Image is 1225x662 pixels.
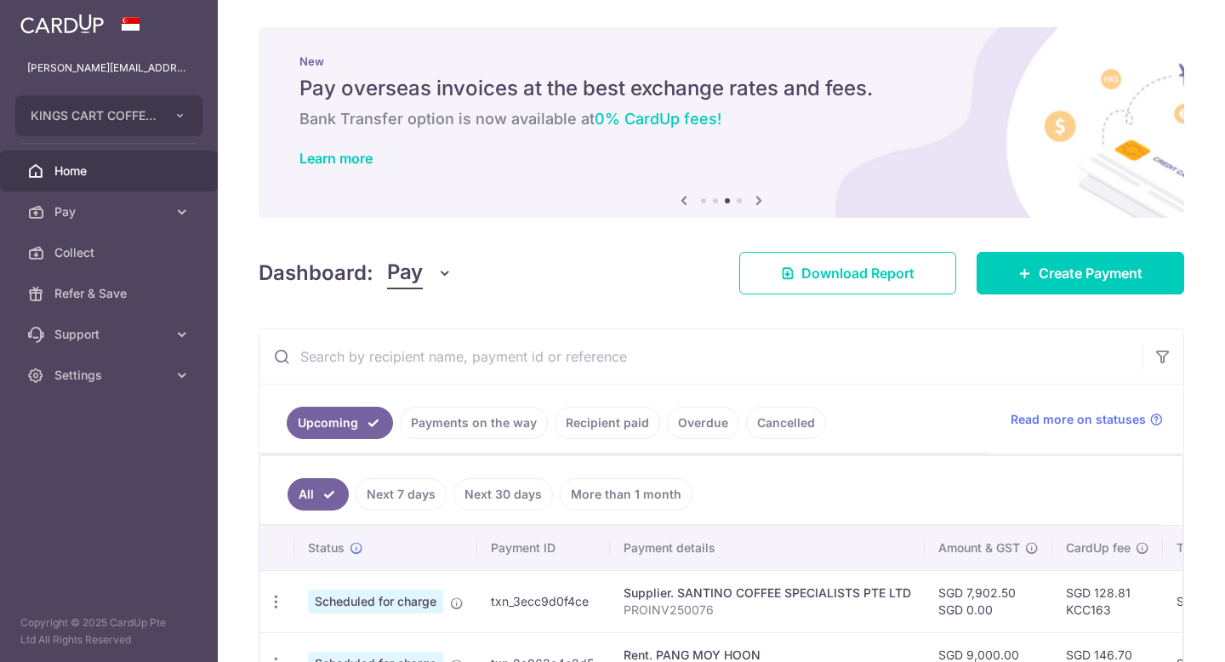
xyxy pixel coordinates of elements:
a: Download Report [739,252,956,294]
span: Settings [54,367,167,384]
td: SGD 7,902.50 SGD 0.00 [925,570,1052,632]
iframe: 打开一个小组件，您可以在其中找到更多信息 [1120,611,1208,653]
span: Collect [54,244,167,261]
h6: Bank Transfer option is now available at [299,109,1143,129]
a: Next 30 days [453,478,553,511]
button: Pay [387,257,453,289]
a: Learn more [299,150,373,167]
td: txn_3ecc9d0f4ce [477,570,610,632]
a: Recipient paid [555,407,660,439]
a: Next 7 days [356,478,447,511]
div: Supplier. SANTINO COFFEE SPECIALISTS PTE LTD [624,585,911,602]
button: KINGS CART COFFEE PTE. LTD. [15,95,202,136]
span: KINGS CART COFFEE PTE. LTD. [31,107,157,124]
span: Pay [387,257,423,289]
span: Create Payment [1039,263,1142,283]
span: Scheduled for charge [308,590,443,613]
span: Pay [54,203,167,220]
img: CardUp [20,14,104,34]
span: Amount & GST [938,539,1020,556]
input: Search by recipient name, payment id or reference [259,329,1142,384]
a: Overdue [667,407,739,439]
span: Status [308,539,345,556]
td: SGD 128.81 KCC163 [1052,570,1163,632]
h4: Dashboard: [259,258,373,288]
a: More than 1 month [560,478,692,511]
img: International Invoice Banner [259,27,1184,218]
span: Read more on statuses [1011,411,1146,428]
span: CardUp fee [1066,539,1131,556]
a: Payments on the way [400,407,548,439]
p: PROINV250076 [624,602,911,619]
span: Home [54,163,167,180]
a: Cancelled [746,407,826,439]
a: Upcoming [287,407,393,439]
a: Create Payment [977,252,1184,294]
h5: Pay overseas invoices at the best exchange rates and fees. [299,75,1143,102]
p: New [299,54,1143,68]
th: Payment ID [477,526,610,570]
span: Download Report [801,263,914,283]
a: Read more on statuses [1011,411,1163,428]
p: [PERSON_NAME][EMAIL_ADDRESS][DOMAIN_NAME] [27,60,191,77]
span: Refer & Save [54,285,167,302]
span: Support [54,326,167,343]
span: 0% CardUp fees! [595,110,721,128]
th: Payment details [610,526,925,570]
a: All [288,478,349,511]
